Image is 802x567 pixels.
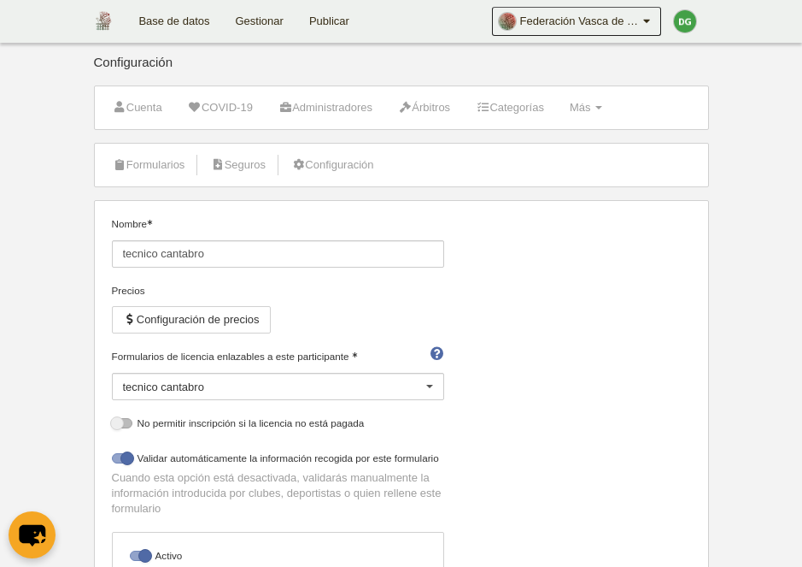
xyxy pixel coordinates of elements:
a: Federación Vasca de Voleibol [492,7,661,36]
span: Más [570,101,591,114]
i: Obligatorio [147,220,152,225]
span: Federación Vasca de Voleibol [520,13,640,30]
div: Configuración [94,56,709,86]
a: Árbitros [389,95,460,121]
a: Cuenta [103,95,172,121]
label: Validar automáticamente la información recogida por este formulario [112,451,444,470]
a: Categorías [466,95,553,121]
label: No permitir inscripción si la licencia no está pagada [112,416,444,435]
a: COVID-19 [179,95,262,121]
a: Administradores [269,95,382,121]
div: Precios [112,283,444,298]
p: Cuando esta opción está desactivada, validarás manualmente la información introducida por clubes,... [112,470,444,517]
label: Formularios de licencia enlazables a este participante [112,349,444,364]
i: Obligatorio [352,352,357,357]
input: Nombre [112,240,444,268]
img: c2l6ZT0zMHgzMCZmcz05JnRleHQ9REcmYmc9NDNhMDQ3.png [674,10,696,32]
img: Federación Vasca de Voleibol [94,10,112,31]
a: Más [560,95,612,121]
a: Configuración [282,152,383,178]
span: tecnico cantabro [123,381,204,393]
label: Nombre [112,216,444,268]
button: chat-button [9,511,56,558]
img: Oa2hBJ8rYK13.30x30.jpg [499,13,516,30]
button: Configuración de precios [112,306,271,334]
a: Seguros [201,152,275,178]
a: Formularios [103,152,195,178]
